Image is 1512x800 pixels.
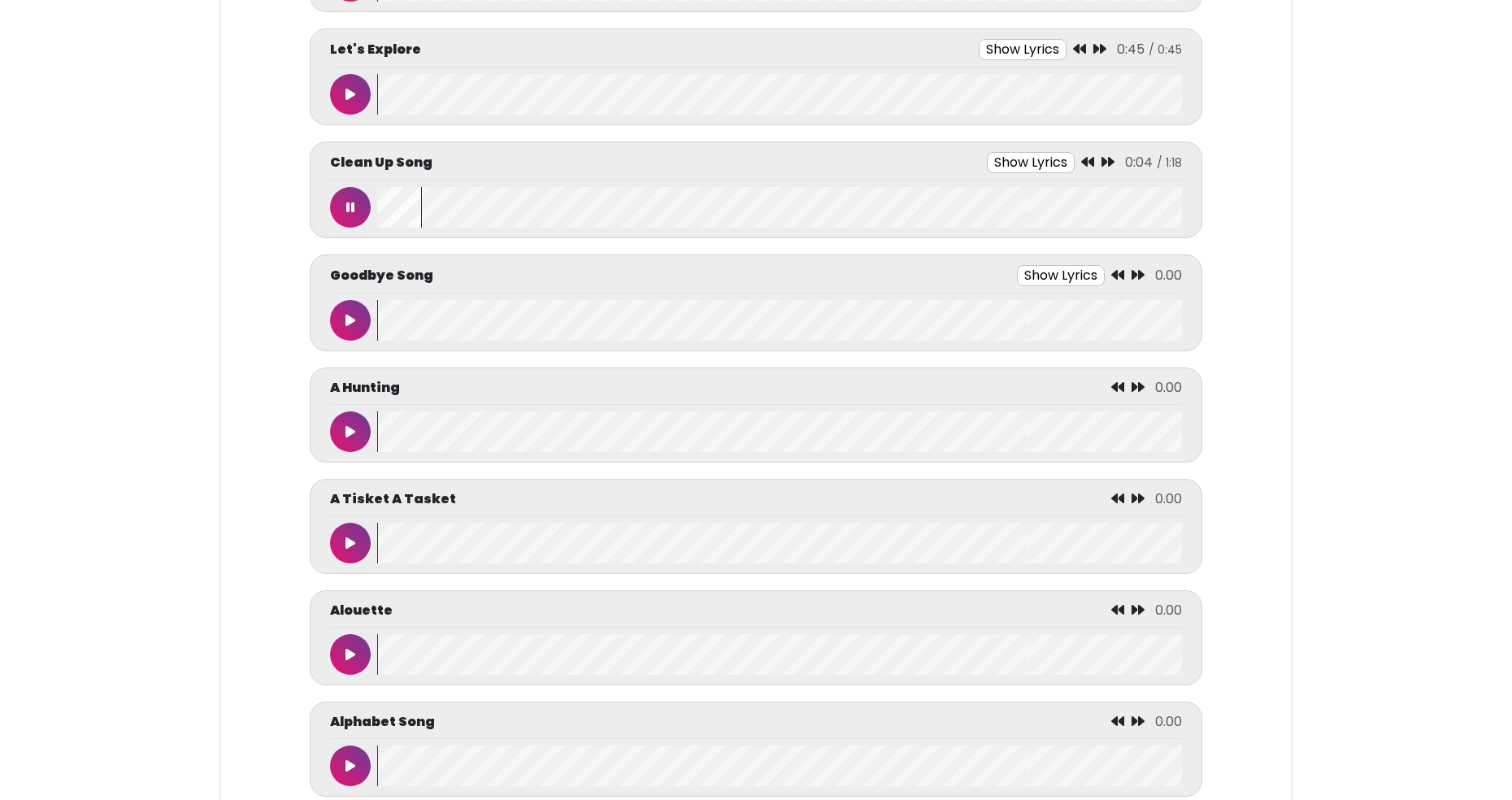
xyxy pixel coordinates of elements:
span: / 1:18 [1157,154,1182,171]
p: A Tisket A Tasket [330,489,456,509]
p: Let's Explore [330,40,421,59]
button: Show Lyrics [1017,265,1105,286]
span: 0.00 [1155,601,1182,620]
span: 0:45 [1117,40,1145,59]
span: 0.00 [1155,712,1182,731]
p: Alphabet Song [330,712,435,732]
span: 0.00 [1155,266,1182,285]
span: 0.00 [1155,489,1182,508]
span: / 0:45 [1149,41,1182,58]
p: A Hunting [330,378,400,398]
span: 0.00 [1155,378,1182,397]
button: Show Lyrics [979,39,1067,60]
p: Clean Up Song [330,153,432,172]
p: Alouette [330,601,393,620]
span: 0:04 [1125,153,1153,172]
p: Goodbye Song [330,266,433,285]
button: Show Lyrics [987,152,1075,173]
